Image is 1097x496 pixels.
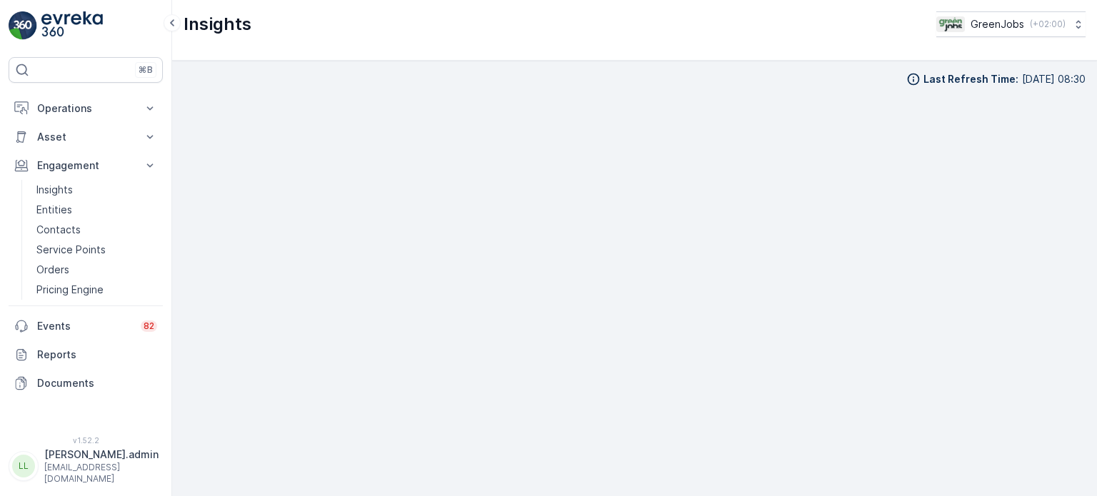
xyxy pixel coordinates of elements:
[9,340,163,369] a: Reports
[9,369,163,398] a: Documents
[36,203,72,217] p: Entities
[37,348,157,362] p: Reports
[31,280,163,300] a: Pricing Engine
[31,180,163,200] a: Insights
[971,17,1024,31] p: GreenJobs
[36,243,106,257] p: Service Points
[36,283,104,297] p: Pricing Engine
[9,436,163,445] span: v 1.52.2
[9,94,163,123] button: Operations
[37,158,134,173] p: Engagement
[44,462,159,485] p: [EMAIL_ADDRESS][DOMAIN_NAME]
[36,223,81,237] p: Contacts
[31,260,163,280] a: Orders
[36,263,69,277] p: Orders
[44,447,159,462] p: [PERSON_NAME].admin
[1022,72,1086,86] p: [DATE] 08:30
[31,220,163,240] a: Contacts
[139,64,153,76] p: ⌘B
[936,11,1086,37] button: GreenJobs(+02:00)
[9,447,163,485] button: LL[PERSON_NAME].admin[EMAIL_ADDRESS][DOMAIN_NAME]
[37,376,157,390] p: Documents
[37,130,134,144] p: Asset
[9,151,163,180] button: Engagement
[37,101,134,116] p: Operations
[9,11,37,40] img: logo
[936,16,965,32] img: Green_Jobs_Logo.png
[923,72,1018,86] p: Last Refresh Time :
[144,320,154,332] p: 82
[9,123,163,151] button: Asset
[31,240,163,260] a: Service Points
[1030,19,1066,30] p: ( +02:00 )
[36,183,73,197] p: Insights
[41,11,103,40] img: logo_light-DOdMpM7g.png
[9,312,163,340] a: Events82
[184,13,251,36] p: Insights
[12,455,35,477] div: LL
[37,319,132,333] p: Events
[31,200,163,220] a: Entities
